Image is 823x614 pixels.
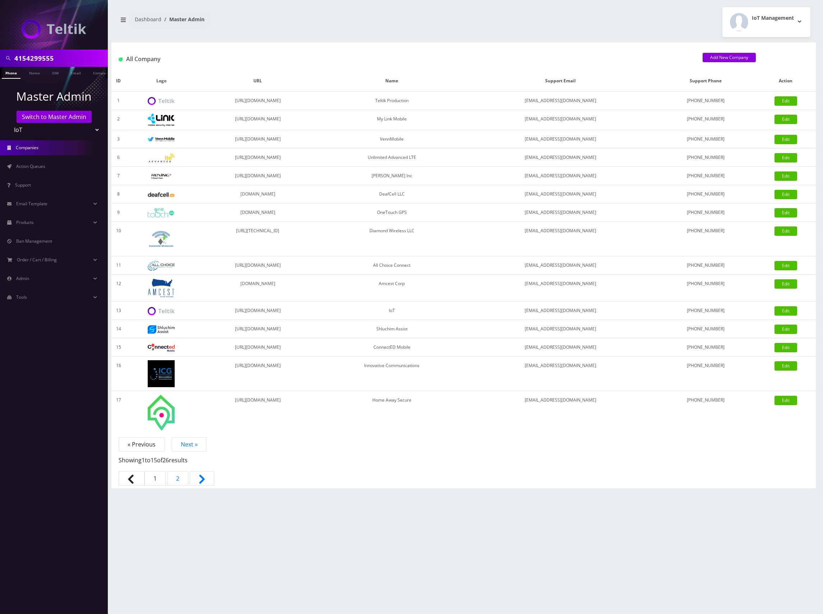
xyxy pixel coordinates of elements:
span: Admin [16,275,29,281]
td: All Choice Connect [318,256,465,275]
span: Companies [16,145,38,151]
a: Edit [774,279,797,289]
td: My Link Mobile [318,110,465,130]
a: Edit [774,261,797,270]
a: Edit [774,361,797,371]
td: [PHONE_NUMBER] [656,320,756,338]
td: 8 [111,185,125,203]
img: IoT [148,307,175,315]
td: [EMAIL_ADDRESS][DOMAIN_NAME] [465,338,656,357]
th: Logo [125,70,197,92]
td: [PHONE_NUMBER] [656,338,756,357]
th: URL [197,70,318,92]
td: DeafCell LLC [318,185,465,203]
nav: breadcrumb [117,12,458,32]
img: VennMobile [148,137,175,142]
span: 1 [142,456,145,464]
td: 3 [111,130,125,148]
td: [URL][DOMAIN_NAME] [197,167,318,185]
span: Support [15,182,31,188]
td: [URL][DOMAIN_NAME] [197,391,318,434]
td: [PHONE_NUMBER] [656,130,756,148]
span: &laquo; Previous [119,471,144,486]
td: 16 [111,357,125,391]
td: 17 [111,391,125,434]
td: [PHONE_NUMBER] [656,391,756,434]
th: Name [318,70,465,92]
a: Add New Company [703,53,756,62]
span: Email Template [16,201,47,207]
img: IoT [22,19,86,39]
td: [PHONE_NUMBER] [656,167,756,185]
span: Ban Management [16,238,52,244]
nav: Pagination Navigation [119,440,809,488]
a: Edit [774,135,797,144]
span: Order / Cart / Billing [17,257,57,263]
td: 12 [111,275,125,302]
td: Diamond Wireless LLC [318,222,465,256]
td: [EMAIL_ADDRESS][DOMAIN_NAME] [465,256,656,275]
span: 15 [151,456,157,464]
td: [EMAIL_ADDRESS][DOMAIN_NAME] [465,391,656,434]
a: Edit [774,190,797,199]
a: Edit [774,115,797,124]
th: Support Email [465,70,656,92]
td: [EMAIL_ADDRESS][DOMAIN_NAME] [465,302,656,320]
td: [URL][DOMAIN_NAME] [197,357,318,391]
td: [EMAIL_ADDRESS][DOMAIN_NAME] [465,167,656,185]
img: ConnectED Mobile [148,344,175,352]
a: Next &raquo; [190,471,214,486]
td: [URL][DOMAIN_NAME] [197,110,318,130]
td: Home Away Secure [318,391,465,434]
td: 1 [111,92,125,110]
td: Innovative Communications [318,357,465,391]
img: Amcest Corp [148,278,175,298]
td: OneTouch GPS [318,203,465,222]
span: Tools [16,294,27,300]
button: IoT Management [722,7,810,37]
img: Home Away Secure [148,395,175,431]
td: [EMAIL_ADDRESS][DOMAIN_NAME] [465,222,656,256]
td: [URL][DOMAIN_NAME] [197,148,318,167]
a: Edit [774,208,797,217]
td: [EMAIL_ADDRESS][DOMAIN_NAME] [465,92,656,110]
a: Edit [774,226,797,236]
td: 13 [111,302,125,320]
a: Dashboard [135,16,161,23]
td: [EMAIL_ADDRESS][DOMAIN_NAME] [465,203,656,222]
td: [DOMAIN_NAME] [197,203,318,222]
button: Switch to Master Admin [17,111,92,123]
img: Innovative Communications [148,360,175,387]
td: [PHONE_NUMBER] [656,92,756,110]
td: [PHONE_NUMBER] [656,110,756,130]
td: [EMAIL_ADDRESS][DOMAIN_NAME] [465,110,656,130]
p: Showing to of results [119,449,809,464]
th: Support Phone [656,70,756,92]
img: All Choice Connect [148,261,175,271]
a: Edit [774,153,797,162]
img: All Company [119,58,123,61]
td: [EMAIL_ADDRESS][DOMAIN_NAME] [465,357,656,391]
img: Rexing Inc [148,173,175,180]
td: [PHONE_NUMBER] [656,302,756,320]
td: 2 [111,110,125,130]
th: ID [111,70,125,92]
td: [PHONE_NUMBER] [656,148,756,167]
li: Master Admin [161,15,204,23]
td: 7 [111,167,125,185]
h1: All Company [119,56,692,63]
a: Email [67,67,84,78]
img: My Link Mobile [148,114,175,126]
td: [URL][DOMAIN_NAME] [197,130,318,148]
td: [URL][DOMAIN_NAME] [197,338,318,357]
td: [PERSON_NAME] Inc [318,167,465,185]
td: [URL][TECHNICAL_ID] [197,222,318,256]
td: 14 [111,320,125,338]
td: [DOMAIN_NAME] [197,275,318,302]
h2: IoT Management [752,15,794,21]
a: SIM [49,67,62,78]
th: Action [756,70,816,92]
td: [EMAIL_ADDRESS][DOMAIN_NAME] [465,320,656,338]
td: [URL][DOMAIN_NAME] [197,320,318,338]
span: Products [16,219,34,225]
